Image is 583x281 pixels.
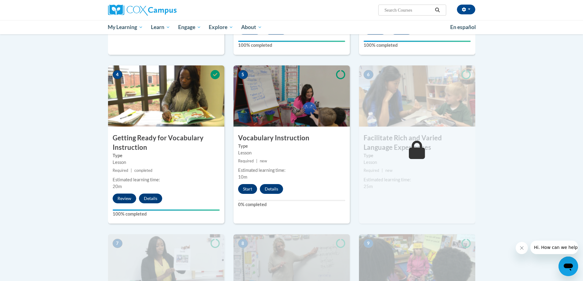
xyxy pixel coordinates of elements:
button: Account Settings [457,5,475,14]
iframe: Button to launch messaging window [559,257,578,276]
div: Lesson [364,159,471,166]
div: Estimated learning time: [113,176,220,183]
div: Your progress [238,41,345,42]
label: 0% completed [238,201,345,208]
button: Details [260,184,283,194]
span: 25m [364,184,373,189]
div: Estimated learning time: [364,176,471,183]
label: Type [238,143,345,150]
span: | [131,168,132,173]
span: | [256,159,257,163]
span: Required [364,168,379,173]
input: Search Courses [384,6,433,14]
span: new [385,168,393,173]
a: En español [446,21,480,34]
label: Type [364,152,471,159]
span: | [382,168,383,173]
button: Review [113,194,136,203]
iframe: Close message [516,242,528,254]
button: Details [139,194,162,203]
span: 6 [364,70,373,79]
span: new [260,159,267,163]
label: 100% completed [113,211,220,217]
span: 10m [238,174,247,179]
img: Course Image [359,65,475,127]
span: 20m [113,184,122,189]
span: Learn [151,24,170,31]
label: 100% completed [364,42,471,49]
img: Cox Campus [108,5,177,16]
button: Start [238,184,257,194]
h3: Vocabulary Instruction [234,133,350,143]
a: Explore [205,20,237,34]
label: 100% completed [238,42,345,49]
span: 4 [113,70,122,79]
span: 9 [364,239,373,248]
a: About [237,20,266,34]
span: completed [134,168,152,173]
img: Course Image [234,65,350,127]
div: Your progress [113,209,220,211]
div: Estimated learning time: [238,167,345,174]
span: My Learning [108,24,143,31]
a: Cox Campus [108,5,224,16]
span: Required [113,168,128,173]
h3: Facilitate Rich and Varied Language Experiences [359,133,475,152]
div: Main menu [99,20,484,34]
h3: Getting Ready for Vocabulary Instruction [108,133,224,152]
span: Hi. How can we help? [4,4,50,9]
button: Search [433,6,442,14]
span: Required [238,159,254,163]
div: Your progress [364,41,471,42]
span: 5 [238,70,248,79]
span: 7 [113,239,122,248]
span: En español [450,24,476,30]
span: 8 [238,239,248,248]
label: Type [113,152,220,159]
a: Learn [147,20,174,34]
a: My Learning [104,20,147,34]
div: Lesson [113,159,220,166]
span: About [241,24,262,31]
iframe: Message from company [530,241,578,254]
span: Explore [209,24,233,31]
div: Lesson [238,150,345,156]
span: Engage [178,24,201,31]
img: Course Image [108,65,224,127]
a: Engage [174,20,205,34]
